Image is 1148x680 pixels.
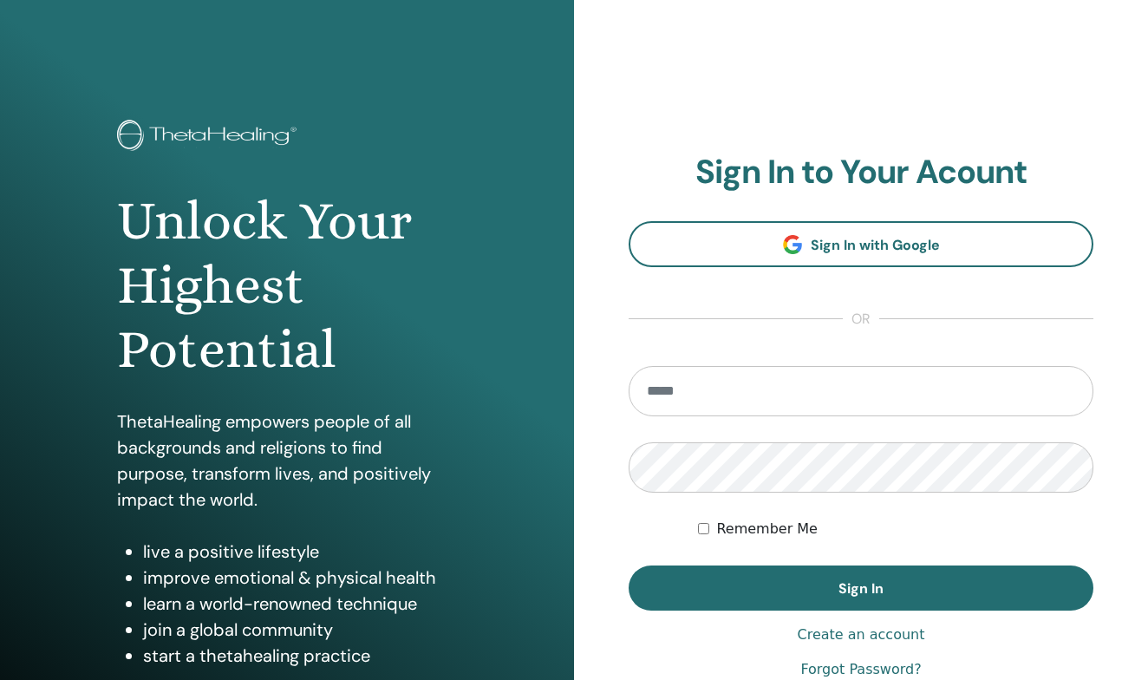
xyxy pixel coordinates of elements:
[143,539,456,565] li: live a positive lifestyle
[629,566,1093,611] button: Sign In
[143,617,456,643] li: join a global community
[143,591,456,617] li: learn a world-renowned technique
[629,221,1093,267] a: Sign In with Google
[117,409,456,513] p: ThetaHealing empowers people of all backgrounds and religions to find purpose, transform lives, a...
[117,189,456,382] h1: Unlock Your Highest Potential
[716,519,818,539] label: Remember Me
[797,624,924,645] a: Create an account
[143,565,456,591] li: improve emotional & physical health
[838,579,884,598] span: Sign In
[629,153,1093,193] h2: Sign In to Your Acount
[143,643,456,669] li: start a thetahealing practice
[698,519,1093,539] div: Keep me authenticated indefinitely or until I manually logout
[811,236,940,254] span: Sign In with Google
[843,309,879,330] span: or
[800,659,921,680] a: Forgot Password?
